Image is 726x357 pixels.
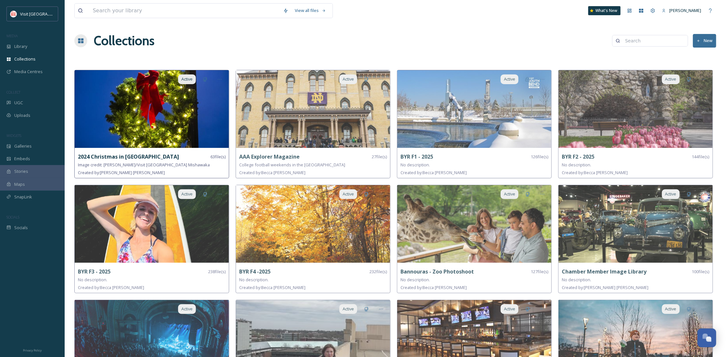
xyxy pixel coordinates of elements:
[75,70,229,148] img: 81f0e103-bbc5-4140-9f1a-2af915898d45.jpg
[692,269,710,275] span: 100 file(s)
[23,348,42,352] span: Privacy Policy
[292,4,329,17] a: View all files
[14,112,30,118] span: Uploads
[236,185,390,263] img: 2fe7e193-3e08-4e6e-9d4b-40b949ed58f4.jpg
[562,170,628,175] span: Created by: Becca [PERSON_NAME]
[78,162,210,168] span: Image credit: [PERSON_NAME]/Visit [GEOGRAPHIC_DATA] Mishawaka
[90,4,280,18] input: Search your library
[14,43,27,50] span: Library
[6,33,18,38] span: MEDIA
[14,225,28,231] span: Socials
[14,143,32,149] span: Galleries
[239,284,305,290] span: Created by: Becca [PERSON_NAME]
[181,306,193,312] span: Active
[181,76,193,82] span: Active
[504,76,515,82] span: Active
[400,268,474,275] strong: Bannouras - Zoo Photoshoot
[665,76,677,82] span: Active
[559,70,713,148] img: 8ce4ea75-6354-4d39-9f1b-49b8f1434b6d.jpg
[14,56,36,62] span: Collections
[236,70,390,148] img: 789481c8-e000-4352-b9b5-4d9386b5b6fa.jpg
[372,154,387,160] span: 27 file(s)
[692,154,710,160] span: 144 file(s)
[531,269,548,275] span: 127 file(s)
[562,277,591,283] span: No description.
[559,185,713,263] img: 7b086dbe-4a24-4a7b-abe0-ce349553d2a5.jpg
[562,162,591,168] span: No description.
[181,191,193,197] span: Active
[6,90,20,95] span: COLLECT
[239,277,269,283] span: No description.
[588,6,621,15] a: What's New
[239,162,345,168] span: College football weekends in the [GEOGRAPHIC_DATA]
[665,306,677,312] span: Active
[504,191,515,197] span: Active
[78,284,144,290] span: Created by: Becca [PERSON_NAME]
[343,76,354,82] span: Active
[531,154,548,160] span: 126 file(s)
[14,69,43,75] span: Media Centres
[14,168,28,174] span: Stories
[239,153,300,160] strong: AAA Explorer Magazine
[239,268,271,275] strong: BYR F4 -2025
[14,156,30,162] span: Embeds
[504,306,515,312] span: Active
[239,170,305,175] span: Created by: Becca [PERSON_NAME]
[562,268,647,275] strong: Chamber Member Image Library
[20,11,70,17] span: Visit [GEOGRAPHIC_DATA]
[78,277,107,283] span: No description.
[14,194,32,200] span: SnapLink
[369,269,387,275] span: 232 file(s)
[10,11,17,17] img: vsbm-stackedMISH_CMYKlogo2017.jpg
[669,7,701,13] span: [PERSON_NAME]
[6,133,21,138] span: WIDGETS
[622,34,685,47] input: Search
[14,100,23,106] span: UGC
[562,284,649,290] span: Created by: [PERSON_NAME] [PERSON_NAME]
[400,284,467,290] span: Created by: Becca [PERSON_NAME]
[210,154,226,160] span: 63 file(s)
[23,346,42,354] a: Privacy Policy
[208,269,226,275] span: 238 file(s)
[397,70,551,148] img: 2880bba9-2ec2-4e44-aec3-f1828a4a4090.jpg
[343,306,354,312] span: Active
[78,268,111,275] strong: BYR F3 - 2025
[75,185,229,263] img: 73ac3443-683b-446f-89d7-2db828935dd9.jpg
[698,329,716,347] button: Open Chat
[400,277,430,283] span: No description.
[6,215,19,219] span: SOCIALS
[78,153,179,160] strong: 2024 Christmas in [GEOGRAPHIC_DATA]
[400,153,433,160] strong: BYR F1 - 2025
[665,191,677,197] span: Active
[400,162,430,168] span: No description.
[397,185,551,263] img: 2c00b21e-c5b3-455a-a9c5-95628afb62db.jpg
[78,170,165,175] span: Created by: [PERSON_NAME] [PERSON_NAME]
[562,153,594,160] strong: BYR F2 - 2025
[659,4,705,17] a: [PERSON_NAME]
[14,181,25,187] span: Maps
[94,31,155,50] a: Collections
[343,191,354,197] span: Active
[400,170,467,175] span: Created by: Becca [PERSON_NAME]
[693,34,716,47] button: New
